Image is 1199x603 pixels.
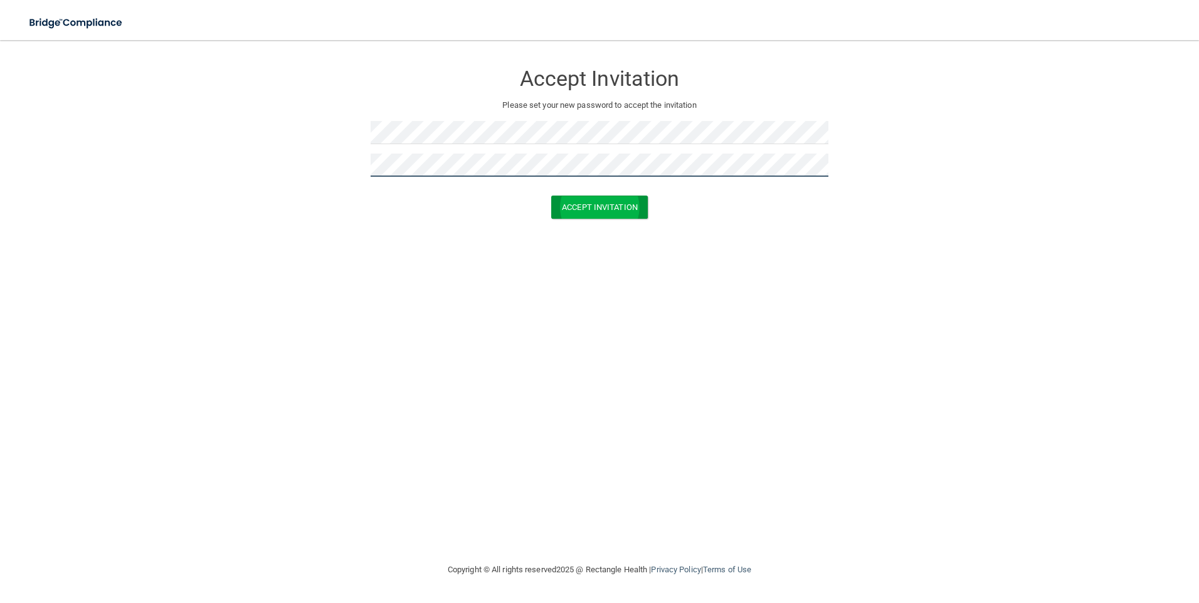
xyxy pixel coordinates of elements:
[19,10,134,36] img: bridge_compliance_login_screen.278c3ca4.svg
[371,67,828,90] h3: Accept Invitation
[651,565,700,574] a: Privacy Policy
[982,514,1184,564] iframe: Drift Widget Chat Controller
[371,550,828,590] div: Copyright © All rights reserved 2025 @ Rectangle Health | |
[703,565,751,574] a: Terms of Use
[380,98,819,113] p: Please set your new password to accept the invitation
[551,196,648,219] button: Accept Invitation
